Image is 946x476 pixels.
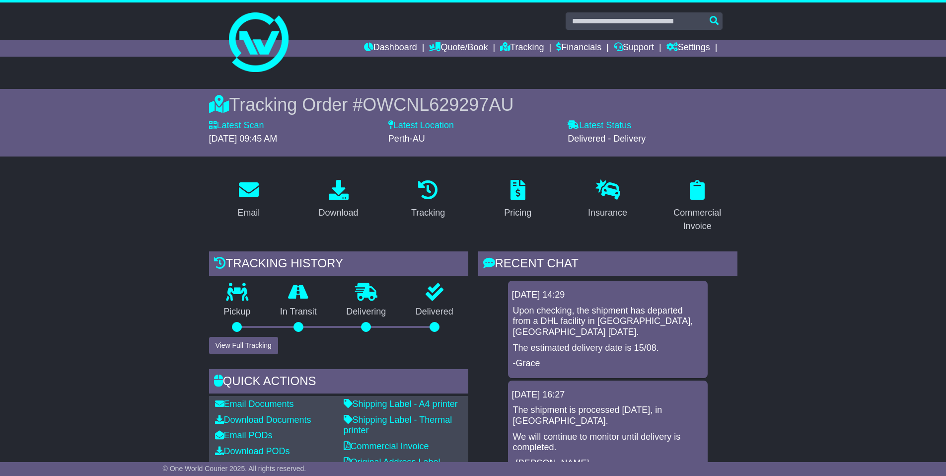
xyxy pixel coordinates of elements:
div: Download [318,206,358,220]
div: Commercial Invoice [664,206,731,233]
p: Pickup [209,307,266,317]
label: Latest Location [388,120,454,131]
span: OWCNL629297AU [363,94,513,115]
div: Tracking Order # [209,94,737,115]
div: Email [237,206,260,220]
div: [DATE] 16:27 [512,390,704,400]
div: RECENT CHAT [478,251,737,278]
span: Delivered - Delivery [568,134,646,144]
p: The estimated delivery date is 15/08. [513,343,703,354]
div: Insurance [588,206,627,220]
p: Delivering [332,307,401,317]
a: Quote/Book [429,40,488,57]
span: [DATE] 09:45 AM [209,134,278,144]
a: Shipping Label - Thermal printer [344,415,452,436]
p: In Transit [265,307,332,317]
div: Tracking history [209,251,468,278]
a: Email Documents [215,399,294,409]
span: © One World Courier 2025. All rights reserved. [163,465,306,473]
a: Download Documents [215,415,311,425]
label: Latest Status [568,120,631,131]
p: Upon checking, the shipment has departed from a DHL facility in [GEOGRAPHIC_DATA], [GEOGRAPHIC_DA... [513,306,703,338]
p: -[PERSON_NAME] [513,458,703,469]
div: [DATE] 14:29 [512,290,704,301]
p: -Grace [513,358,703,369]
span: Perth-AU [388,134,425,144]
a: Commercial Invoice [344,441,429,451]
a: Support [614,40,654,57]
a: Insurance [582,176,634,223]
a: Original Address Label [344,457,440,467]
div: Pricing [504,206,531,220]
button: View Full Tracking [209,337,278,354]
a: Pricing [498,176,538,223]
p: The shipment is processed [DATE], in [GEOGRAPHIC_DATA]. [513,405,703,426]
a: Settings [666,40,710,57]
a: Shipping Label - A4 printer [344,399,458,409]
a: Tracking [500,40,544,57]
a: Tracking [405,176,451,223]
a: Download [312,176,364,223]
a: Email PODs [215,430,273,440]
p: We will continue to monitor until delivery is completed. [513,432,703,453]
div: Quick Actions [209,369,468,396]
a: Download PODs [215,446,290,456]
a: Financials [556,40,601,57]
p: Delivered [401,307,468,317]
div: Tracking [411,206,445,220]
a: Commercial Invoice [657,176,737,237]
label: Latest Scan [209,120,264,131]
a: Dashboard [364,40,417,57]
a: Email [231,176,266,223]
